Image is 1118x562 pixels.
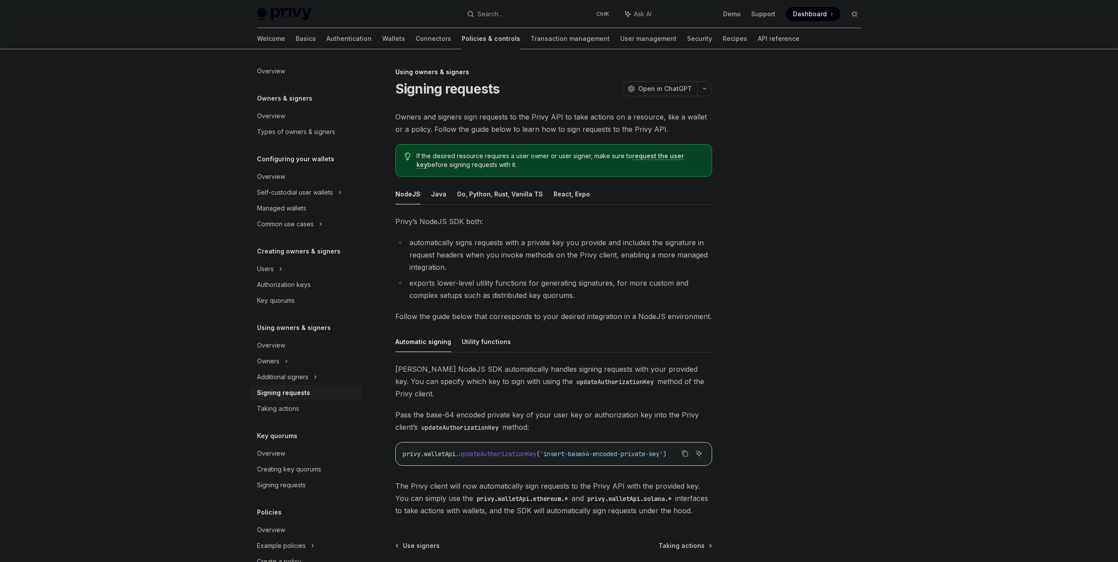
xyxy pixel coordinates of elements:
div: Common use cases [257,219,314,229]
a: Welcome [257,28,285,49]
a: Dashboard [786,7,840,21]
span: updateAuthorizationKey [459,450,536,458]
h5: Policies [257,507,282,518]
div: Overview [257,171,285,182]
a: Authentication [326,28,372,49]
a: Use signers [396,541,440,550]
a: User management [620,28,677,49]
a: privy.walletApi.ethereum.* [473,494,572,503]
span: Use signers [403,541,440,550]
div: Signing requests [257,388,310,398]
a: Connectors [416,28,451,49]
button: Open in ChatGPT [622,81,697,96]
h5: Key quorums [257,431,297,441]
a: Signing requests [250,385,362,401]
span: Open in ChatGPT [638,84,692,93]
span: Owners and signers sign requests to the Privy API to take actions on a resource, like a wallet or... [395,111,712,135]
h5: Configuring your wallets [257,154,334,164]
div: Signing requests [257,480,306,490]
div: Overview [257,448,285,459]
li: exports lower-level utility functions for generating signatures, for more custom and complex setu... [395,277,712,301]
span: If the desired resource requires a user owner or user signer, make sure to before signing request... [416,152,702,169]
button: Copy the contents from the code block [679,448,691,459]
div: Creating key quorums [257,464,321,475]
button: Automatic signing [395,331,451,352]
span: Dashboard [793,10,827,18]
div: Example policies [257,540,306,551]
li: automatically signs requests with a private key you provide and includes the signature in request... [395,236,712,273]
button: NodeJS [395,184,420,204]
div: Types of owners & signers [257,127,335,137]
a: Managed wallets [250,200,362,216]
a: Overview [250,522,362,538]
a: API reference [758,28,800,49]
span: . [420,450,424,458]
button: Go, Python, Rust, Vanilla TS [457,184,543,204]
button: Utility functions [462,331,511,352]
button: Search...CtrlK [461,6,615,22]
button: Ask AI [693,448,705,459]
img: light logo [257,8,311,20]
code: updateAuthorizationKey [573,377,657,387]
a: Overview [250,108,362,124]
a: Policies & controls [462,28,520,49]
button: React, Expo [554,184,590,204]
button: Toggle dark mode [847,7,861,21]
a: Basics [296,28,316,49]
a: Signing requests [250,477,362,493]
span: privy [403,450,420,458]
a: privy.walletApi.solana.* [584,494,675,503]
span: Pass the base-64 encoded private key of your user key or authorization key into the Privy client’... [395,409,712,433]
h5: Using owners & signers [257,323,331,333]
a: Taking actions [250,401,362,417]
h5: Owners & signers [257,93,312,104]
code: updateAuthorizationKey [418,423,502,432]
a: Overview [250,63,362,79]
h1: Signing requests [395,81,500,97]
span: 'insert-base64-encoded-private-key' [540,450,663,458]
div: Taking actions [257,403,299,414]
a: Recipes [723,28,747,49]
a: Security [687,28,712,49]
div: Search... [478,9,502,19]
div: Overview [257,66,285,76]
span: Ctrl K [596,11,609,18]
span: The Privy client will now automatically sign requests to the Privy API with the provided key. You... [395,480,712,517]
span: Ask AI [634,10,651,18]
button: Ask AI [619,6,658,22]
div: Key quorums [257,295,295,306]
div: Overview [257,340,285,351]
a: Overview [250,169,362,185]
a: Overview [250,446,362,461]
svg: Tip [405,152,411,160]
div: Using owners & signers [395,68,712,76]
button: Java [431,184,446,204]
a: Demo [723,10,741,18]
span: ) [663,450,666,458]
span: . [456,450,459,458]
a: Types of owners & signers [250,124,362,140]
div: Additional signers [257,372,308,382]
div: Managed wallets [257,203,306,214]
span: Privy’s NodeJS SDK both: [395,215,712,228]
a: Support [751,10,775,18]
a: Key quorums [250,293,362,308]
a: Transaction management [531,28,610,49]
span: walletApi [424,450,456,458]
div: Owners [257,356,279,366]
div: Overview [257,111,285,121]
a: Taking actions [658,541,711,550]
a: Wallets [382,28,405,49]
a: Authorization keys [250,277,362,293]
div: Self-custodial user wallets [257,187,333,198]
a: Overview [250,337,362,353]
div: Overview [257,525,285,535]
a: Creating key quorums [250,461,362,477]
span: ( [536,450,540,458]
span: [PERSON_NAME] NodeJS SDK automatically handles signing requests with your provided key. You can s... [395,363,712,400]
div: Users [257,264,274,274]
h5: Creating owners & signers [257,246,340,257]
span: Taking actions [658,541,705,550]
